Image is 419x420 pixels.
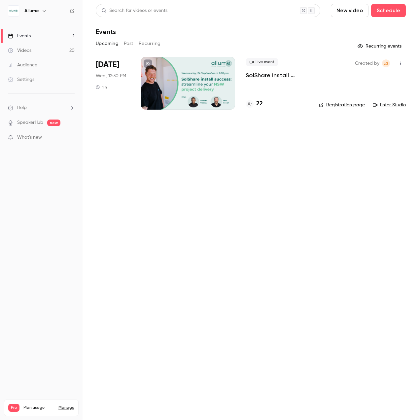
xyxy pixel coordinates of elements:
a: SolShare install success: streamline your NSW project delivery [246,71,308,79]
span: What's new [17,134,42,141]
a: 22 [246,99,263,108]
a: Manage [58,405,74,410]
li: help-dropdown-opener [8,104,75,111]
span: [DATE] [96,59,119,70]
a: Enter Studio [373,102,406,108]
span: Created by [355,59,379,67]
button: Recurring events [355,41,406,52]
span: Lindsey Guest [382,59,390,67]
span: new [47,120,60,126]
h4: 22 [256,99,263,108]
span: Wed, 12:30 PM [96,73,126,79]
div: Audience [8,62,37,68]
div: Events [8,33,31,39]
div: Settings [8,76,34,83]
button: Upcoming [96,38,119,49]
div: Videos [8,47,31,54]
h6: Allume [24,8,39,14]
iframe: Noticeable Trigger [67,135,75,141]
img: Allume [8,6,19,16]
span: Help [17,104,27,111]
button: Past [124,38,133,49]
span: Live event [246,58,278,66]
button: Recurring [139,38,161,49]
h1: Events [96,28,116,36]
div: Sep 24 Wed, 1:00 PM (Australia/Melbourne) [96,57,130,110]
div: 1 h [96,85,107,90]
a: SpeakerHub [17,119,43,126]
a: Registration page [319,102,365,108]
span: Plan usage [23,405,54,410]
span: LG [384,59,389,67]
button: Schedule [371,4,406,17]
span: Pro [8,404,19,412]
div: Search for videos or events [101,7,167,14]
button: New video [331,4,368,17]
